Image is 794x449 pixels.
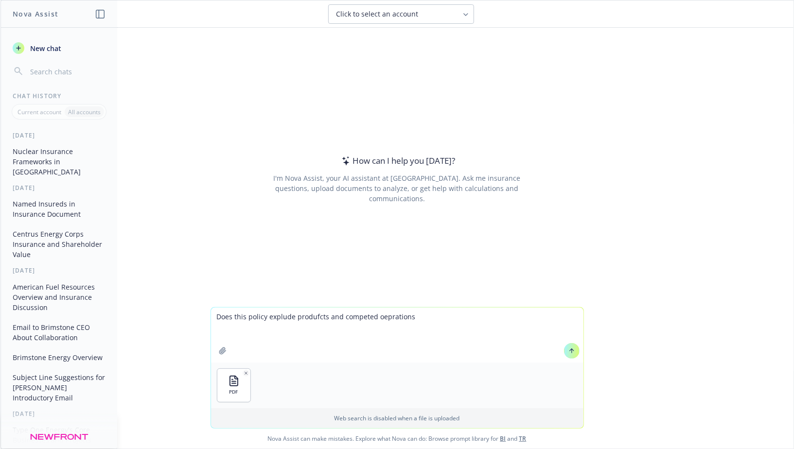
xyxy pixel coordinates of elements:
[229,389,238,395] span: PDF
[18,108,61,116] p: Current account
[328,4,474,24] button: Click to select an account
[217,369,250,402] button: PDF
[9,196,109,222] button: Named Insureds in Insurance Document
[9,422,109,448] button: Type One Energy's Core Businesses and Projects
[9,319,109,345] button: Email to Brimstone CEO About Collaboration
[9,369,109,406] button: Subject Line Suggestions for [PERSON_NAME] Introductory Email
[500,434,506,443] a: BI
[1,131,117,139] div: [DATE]
[4,429,790,449] span: Nova Assist can make mistakes. Explore what Nova can do: Browse prompt library for and
[339,155,455,167] div: How can I help you [DATE]?
[260,173,534,204] div: I'm Nova Assist, your AI assistant at [GEOGRAPHIC_DATA]. Ask me insurance questions, upload docum...
[217,414,578,422] p: Web search is disabled when a file is uploaded
[13,9,58,19] h1: Nova Assist
[9,39,109,57] button: New chat
[28,65,106,78] input: Search chats
[9,226,109,262] button: Centrus Energy Corps Insurance and Shareholder Value
[211,308,583,363] textarea: Does this policy explude produfcts and competed oeprations
[519,434,527,443] a: TR
[9,279,109,315] button: American Fuel Resources Overview and Insurance Discussion
[1,184,117,192] div: [DATE]
[336,9,419,19] span: Click to select an account
[68,108,101,116] p: All accounts
[1,266,117,275] div: [DATE]
[1,92,117,100] div: Chat History
[9,143,109,180] button: Nuclear Insurance Frameworks in [GEOGRAPHIC_DATA]
[1,410,117,418] div: [DATE]
[9,349,109,365] button: Brimstone Energy Overview
[28,43,61,53] span: New chat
